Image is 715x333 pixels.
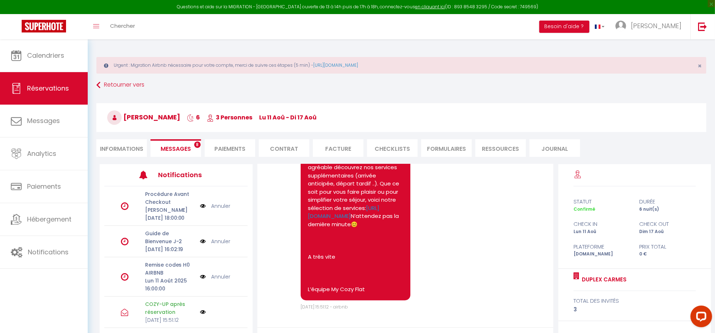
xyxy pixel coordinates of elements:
span: 8 [194,141,201,148]
div: v 4.0.24 [20,12,35,17]
span: Analytics [27,149,56,158]
span: lu 11 Aoû - di 17 Aoû [259,113,317,122]
li: Facture [313,139,363,157]
span: Confirmé [574,206,595,212]
a: DUPLEX CARMES [579,275,627,284]
span: [DATE] 15:51:12 - airbnb [301,304,348,310]
img: tab_keywords_by_traffic_grey.svg [82,42,88,48]
div: Domaine [37,43,56,47]
p: Guide de Bienvenue J-2 [145,229,195,245]
li: FORMULAIRES [421,139,472,157]
div: [DOMAIN_NAME] [569,251,635,258]
span: Messages [27,116,60,125]
div: 0 € [635,251,701,258]
img: ... [615,21,626,31]
a: [URL][DOMAIN_NAME] [313,62,358,68]
div: total des invités [574,297,696,305]
div: durée [635,197,701,206]
img: NO IMAGE [200,237,206,245]
a: [URL][DOMAIN_NAME] [308,204,379,220]
span: Paiements [27,182,61,191]
li: CHECKLISTS [367,139,418,157]
span: Chercher [110,22,135,30]
p: Lun 11 Août 2025 16:00:00 [145,277,195,293]
span: [PERSON_NAME] [107,113,180,122]
img: NO IMAGE [200,309,206,315]
p: [DATE] 15:51:12 [145,316,195,324]
a: Annuler [211,202,230,210]
div: Mots-clés [90,43,110,47]
p: Procédure Avant Checkout [145,190,195,206]
a: Annuler [211,237,230,245]
a: Chercher [105,14,140,39]
p: COZY-UP après réservation [145,300,195,316]
img: website_grey.svg [12,19,17,25]
img: tab_domain_overview_orange.svg [29,42,35,48]
div: Lun 11 Aoû [569,228,635,235]
span: Notifications [28,247,69,257]
li: Journal [529,139,580,157]
button: Besoin d'aide ? [539,21,589,33]
div: Dim 17 Aoû [635,228,701,235]
span: Calendriers [27,51,64,60]
div: check in [569,220,635,228]
img: NO IMAGE [200,273,206,281]
div: Prix total [635,242,701,251]
span: 3 Personnes [207,113,252,122]
p: [DATE] 16:02:19 [145,245,195,253]
div: Urgent : Migration Airbnb nécessaire pour votre compte, merci de suivre ces étapes (5 min) - [96,57,706,74]
div: Plateforme [569,242,635,251]
div: Domaine: [DOMAIN_NAME] [19,19,82,25]
span: Réservations [27,84,69,93]
a: Retourner vers [96,79,706,92]
div: 6 nuit(s) [635,206,701,213]
span: 6 [187,113,200,122]
img: Super Booking [22,20,66,32]
p: Remise codes H0 AIRBNB [145,261,195,277]
img: NO IMAGE [200,202,206,210]
span: Hébergement [27,215,71,224]
li: Informations [96,139,147,157]
img: logout [698,22,707,31]
li: Contrat [259,139,309,157]
a: Annuler [211,273,230,281]
a: ... [PERSON_NAME] [610,14,690,39]
iframe: LiveChat chat widget [685,303,715,333]
pre: Bonjour [PERSON_NAME] Nou vous remercions pour votre réservation. Pour rendre votre séjour plus a... [308,131,403,293]
li: Ressources [475,139,526,157]
li: Paiements [205,139,255,157]
div: check out [635,220,701,228]
div: 3 [574,305,696,314]
span: Messages [161,145,191,153]
button: Close [698,63,702,69]
p: [PERSON_NAME][DATE] 18:00:00 [145,206,195,222]
span: [PERSON_NAME] [631,21,681,30]
div: statut [569,197,635,206]
h3: Notifications [158,167,218,183]
span: × [698,61,702,70]
a: en cliquant ici [415,4,445,10]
